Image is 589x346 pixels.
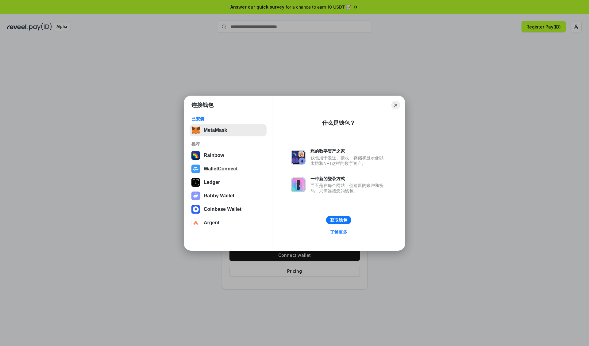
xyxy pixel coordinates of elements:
[191,192,200,200] img: svg+xml,%3Csvg%20xmlns%3D%22http%3A%2F%2Fwww.w3.org%2F2000%2Fsvg%22%20fill%3D%22none%22%20viewBox...
[191,116,265,122] div: 已安装
[191,178,200,187] img: svg+xml,%3Csvg%20xmlns%3D%22http%3A%2F%2Fwww.w3.org%2F2000%2Fsvg%22%20width%3D%2228%22%20height%3...
[326,216,351,224] button: 获取钱包
[190,190,267,202] button: Rabby Wallet
[191,205,200,214] img: svg+xml,%3Csvg%20width%3D%2228%22%20height%3D%2228%22%20viewBox%3D%220%200%2028%2028%22%20fill%3D...
[191,151,200,160] img: svg+xml,%3Csvg%20width%3D%22120%22%20height%3D%22120%22%20viewBox%3D%220%200%20120%20120%22%20fil...
[204,220,220,226] div: Argent
[191,126,200,135] img: svg+xml,%3Csvg%20fill%3D%22none%22%20height%3D%2233%22%20viewBox%3D%220%200%2035%2033%22%20width%...
[326,228,351,236] a: 了解更多
[310,155,387,166] div: 钱包用于发送、接收、存储和显示像以太坊和NFT这样的数字资产。
[322,119,355,127] div: 什么是钱包？
[190,163,267,175] button: WalletConnect
[330,229,347,235] div: 了解更多
[204,180,220,185] div: Ledger
[204,153,224,158] div: Rainbow
[204,207,241,212] div: Coinbase Wallet
[291,177,306,192] img: svg+xml,%3Csvg%20xmlns%3D%22http%3A%2F%2Fwww.w3.org%2F2000%2Fsvg%22%20fill%3D%22none%22%20viewBox...
[190,124,267,136] button: MetaMask
[190,203,267,215] button: Coinbase Wallet
[190,176,267,188] button: Ledger
[191,141,265,147] div: 推荐
[191,101,214,109] h1: 连接钱包
[204,193,234,199] div: Rabby Wallet
[310,176,387,181] div: 一种新的登录方式
[330,217,347,223] div: 获取钱包
[191,219,200,227] img: svg+xml,%3Csvg%20width%3D%2228%22%20height%3D%2228%22%20viewBox%3D%220%200%2028%2028%22%20fill%3D...
[310,183,387,194] div: 而不是在每个网站上创建新的账户和密码，只需连接您的钱包。
[291,150,306,165] img: svg+xml,%3Csvg%20xmlns%3D%22http%3A%2F%2Fwww.w3.org%2F2000%2Fsvg%22%20fill%3D%22none%22%20viewBox...
[190,149,267,162] button: Rainbow
[191,165,200,173] img: svg+xml,%3Csvg%20width%3D%2228%22%20height%3D%2228%22%20viewBox%3D%220%200%2028%2028%22%20fill%3D...
[190,217,267,229] button: Argent
[391,101,400,109] button: Close
[204,127,227,133] div: MetaMask
[204,166,238,172] div: WalletConnect
[310,148,387,154] div: 您的数字资产之家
